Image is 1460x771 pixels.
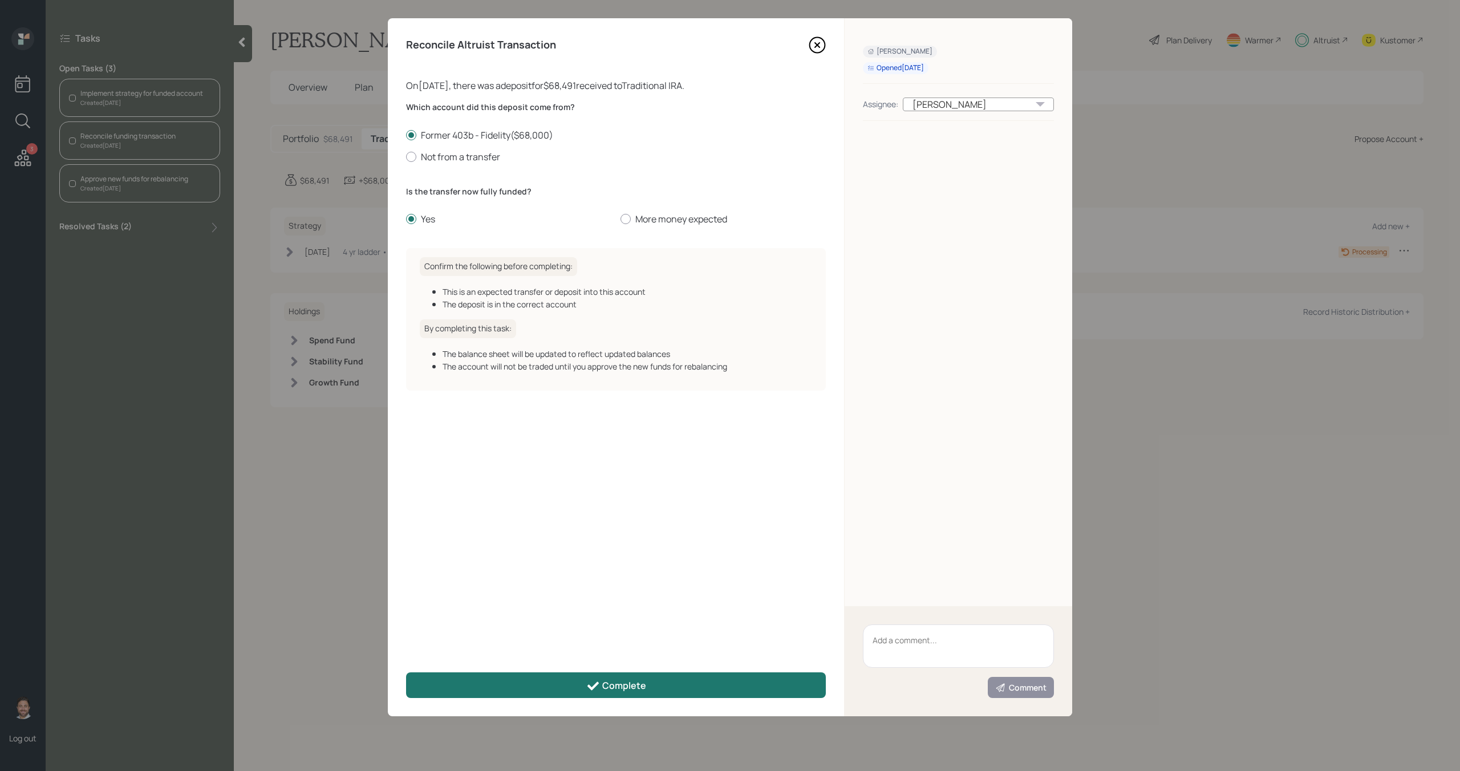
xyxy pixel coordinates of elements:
[867,47,932,56] div: [PERSON_NAME]
[420,257,577,276] h6: Confirm the following before completing:
[995,682,1047,693] div: Comment
[586,679,646,693] div: Complete
[443,360,812,372] div: The account will not be traded until you approve the new funds for rebalancing
[867,63,924,73] div: Opened [DATE]
[406,39,556,51] h4: Reconcile Altruist Transaction
[620,213,826,225] label: More money expected
[443,286,812,298] div: This is an expected transfer or deposit into this account
[406,213,611,225] label: Yes
[406,672,826,698] button: Complete
[406,186,826,197] label: Is the transfer now fully funded?
[863,98,898,110] div: Assignee:
[406,151,826,163] label: Not from a transfer
[420,319,516,338] h6: By completing this task:
[406,102,826,113] label: Which account did this deposit come from?
[443,298,812,310] div: The deposit is in the correct account
[443,348,812,360] div: The balance sheet will be updated to reflect updated balances
[406,129,826,141] label: Former 403b - Fidelity ( $68,000 )
[988,677,1054,698] button: Comment
[406,79,826,92] div: On [DATE] , there was a deposit for $68,491 received to Traditional IRA .
[903,98,1054,111] div: [PERSON_NAME]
